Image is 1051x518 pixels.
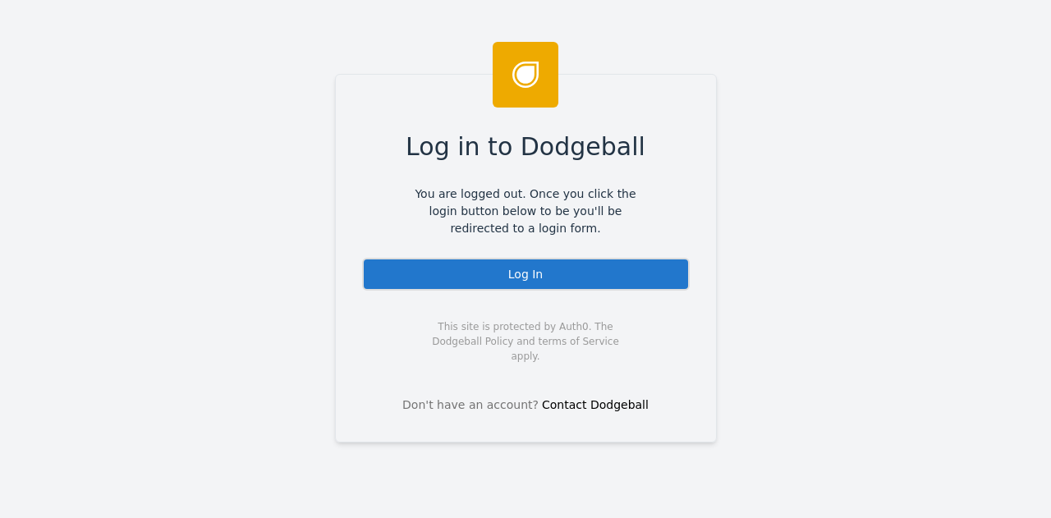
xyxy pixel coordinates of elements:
[406,128,645,165] span: Log in to Dodgeball
[542,398,649,411] a: Contact Dodgeball
[402,397,539,414] span: Don't have an account?
[403,186,649,237] span: You are logged out. Once you click the login button below to be you'll be redirected to a login f...
[362,258,690,291] div: Log In
[418,319,634,364] span: This site is protected by Auth0. The Dodgeball Policy and terms of Service apply.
